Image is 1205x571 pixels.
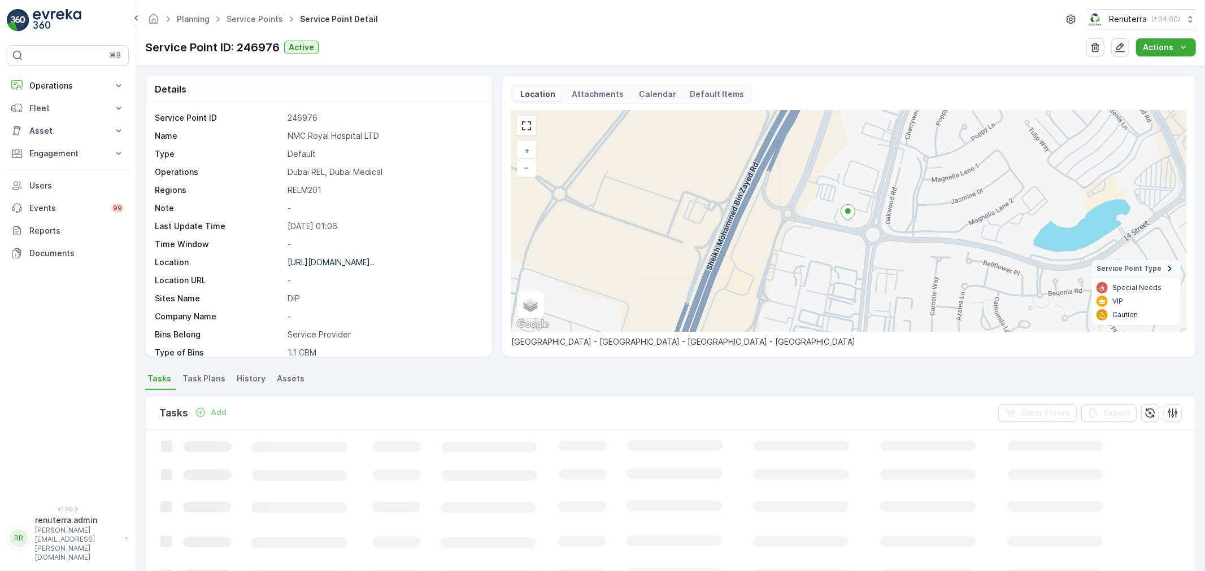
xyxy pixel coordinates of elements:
[155,275,283,286] p: Location URL
[29,103,106,114] p: Fleet
[1136,38,1196,56] button: Actions
[284,41,319,54] button: Active
[177,14,210,24] a: Planning
[998,404,1077,422] button: Clear Filters
[519,89,557,100] p: Location
[1112,310,1138,319] p: Caution
[518,159,535,176] a: Zoom Out
[288,239,480,250] p: -
[155,166,283,178] p: Operations
[29,125,106,137] p: Asset
[159,405,188,421] p: Tasks
[1143,42,1173,53] p: Actions
[211,407,227,418] p: Add
[288,221,480,232] p: [DATE] 01:06
[110,51,121,60] p: ⌘B
[524,146,529,155] span: +
[155,257,283,268] p: Location
[155,239,283,250] p: Time Window
[155,130,283,142] p: Name
[7,174,129,197] a: Users
[690,89,745,100] p: Default Items
[288,185,480,196] p: RELM201
[288,148,480,160] p: Default
[524,162,529,172] span: −
[288,203,480,214] p: -
[29,148,106,159] p: Engagement
[1021,407,1070,419] p: Clear Filters
[29,248,124,259] p: Documents
[1087,9,1196,29] button: Renuterra(+04:00)
[640,89,677,100] p: Calendar
[288,347,480,358] p: 1.1 CBM
[7,9,29,32] img: logo
[1092,260,1181,278] summary: Service Point Type
[288,257,375,267] p: [URL][DOMAIN_NAME]..
[10,529,28,547] div: RR
[147,373,171,384] span: Tasks
[155,148,283,160] p: Type
[7,142,129,165] button: Engagement
[288,293,480,304] p: DIP
[29,80,106,91] p: Operations
[155,112,283,124] p: Service Point ID
[33,9,81,32] img: logo_light-DOdMpM7g.png
[288,329,480,340] p: Service Provider
[1097,264,1162,273] span: Service Point Type
[190,406,231,419] button: Add
[298,14,380,25] span: Service Point Detail
[145,39,280,56] p: Service Point ID: 246976
[7,74,129,97] button: Operations
[518,292,543,317] a: Layers
[182,373,225,384] span: Task Plans
[155,293,283,304] p: Sites Name
[29,203,104,214] p: Events
[35,515,120,526] p: renuterra.admin
[511,336,1186,348] p: [GEOGRAPHIC_DATA] - [GEOGRAPHIC_DATA] - [GEOGRAPHIC_DATA] - [GEOGRAPHIC_DATA]
[155,329,283,340] p: Bins Belong
[29,180,124,191] p: Users
[155,311,283,322] p: Company Name
[155,185,283,196] p: Regions
[518,142,535,159] a: Zoom In
[518,117,535,134] a: View Fullscreen
[29,225,124,236] p: Reports
[7,506,129,512] span: v 1.50.3
[227,14,283,24] a: Service Points
[7,515,129,562] button: RRrenuterra.admin[PERSON_NAME][EMAIL_ADDRESS][PERSON_NAME][DOMAIN_NAME]
[288,166,480,178] p: Dubai REL, Dubai Medical
[7,97,129,120] button: Fleet
[147,17,160,27] a: Homepage
[514,317,551,332] a: Open this area in Google Maps (opens a new window)
[237,373,266,384] span: History
[514,317,551,332] img: Google
[1081,404,1137,422] button: Export
[1112,297,1123,306] p: VIP
[113,204,122,213] p: 99
[35,526,120,562] p: [PERSON_NAME][EMAIL_ADDRESS][PERSON_NAME][DOMAIN_NAME]
[7,219,129,242] a: Reports
[7,197,129,219] a: Events99
[288,112,480,124] p: 246976
[155,347,283,358] p: Type of Bins
[1104,407,1130,419] p: Export
[155,221,283,232] p: Last Update Time
[7,120,129,142] button: Asset
[288,311,480,322] p: -
[277,373,304,384] span: Assets
[7,242,129,265] a: Documents
[288,130,480,142] p: NMC Royal Hospital LTD
[571,89,626,100] p: Attachments
[1112,283,1162,292] p: Special Needs
[289,42,314,53] p: Active
[1109,14,1147,25] p: Renuterra
[288,275,480,286] p: -
[1087,13,1104,25] img: Screenshot_2024-07-26_at_13.33.01.png
[1151,15,1180,24] p: ( +04:00 )
[155,82,186,96] p: Details
[155,203,283,214] p: Note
